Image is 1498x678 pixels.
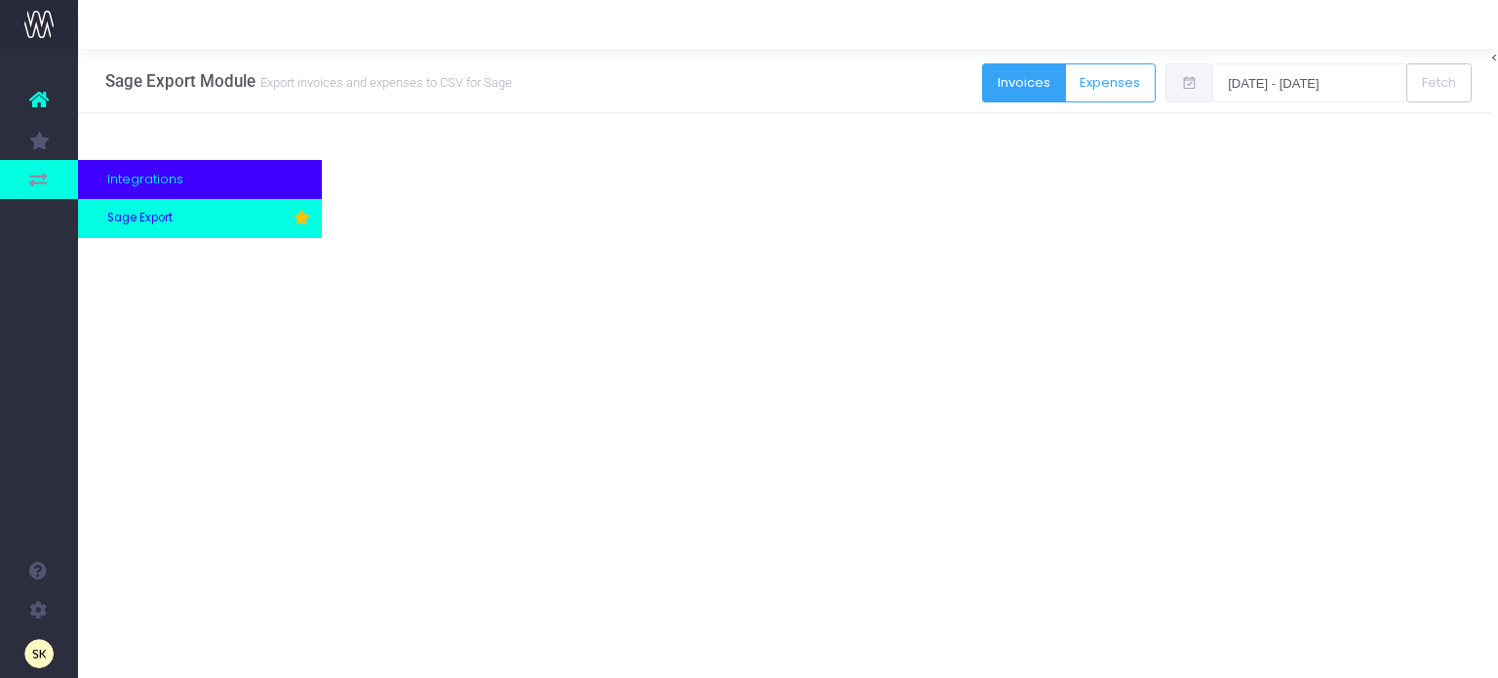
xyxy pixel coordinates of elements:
small: Export invoices and expenses to CSV for Sage [256,71,512,91]
button: Fetch [1406,63,1472,102]
img: images/default_profile_image.png [24,639,54,668]
button: Expenses [1065,63,1157,102]
span: Sage Export [107,210,173,227]
a: Sage Export [78,199,322,238]
input: Select date range [1212,63,1407,102]
div: Button group [982,63,1157,107]
span: Integrations [107,170,183,189]
button: Invoices [982,63,1066,102]
h3: Sage Export Module [105,71,512,91]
